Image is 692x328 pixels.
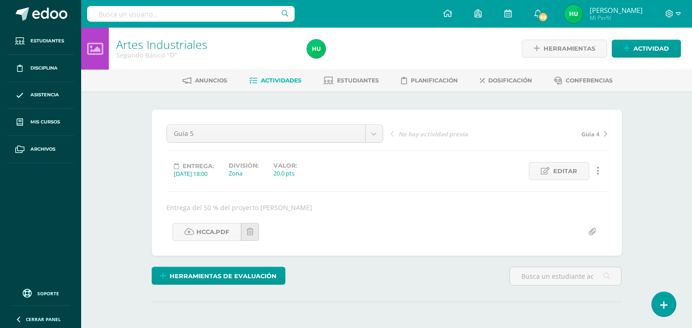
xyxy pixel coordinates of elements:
[30,91,59,99] span: Asistencia
[337,77,379,84] span: Estudiantes
[30,146,55,153] span: Archivos
[174,170,214,178] div: [DATE] 18:00
[612,40,681,58] a: Actividad
[87,6,295,22] input: Busca un usuario...
[554,73,613,88] a: Conferencias
[11,287,70,299] a: Soporte
[195,77,227,84] span: Anuncios
[401,73,458,88] a: Planificación
[261,77,302,84] span: Actividades
[249,73,302,88] a: Actividades
[411,77,458,84] span: Planificación
[553,163,577,180] span: Editar
[564,5,583,23] img: a65f7309e6ece7894f4d6d22d62da79f.png
[544,40,595,57] span: Herramientas
[170,268,277,285] span: Herramientas de evaluación
[273,162,297,169] label: Valor:
[30,64,58,72] span: Disciplina
[510,267,621,285] input: Busca un estudiante aquí...
[7,82,74,109] a: Asistencia
[183,163,214,170] span: Entrega:
[522,40,607,58] a: Herramientas
[30,37,64,45] span: Estudiantes
[30,118,60,126] span: Mis cursos
[398,130,468,138] span: No hay actividad previa
[229,169,259,177] div: Zona
[7,136,74,163] a: Archivos
[152,267,285,285] a: Herramientas de evaluación
[590,14,643,22] span: Mi Perfil
[480,73,532,88] a: Dosificación
[488,77,532,84] span: Dosificación
[566,77,613,84] span: Conferencias
[7,28,74,55] a: Estudiantes
[590,6,643,15] span: [PERSON_NAME]
[229,162,259,169] label: División:
[116,51,296,59] div: Segundo Básico 'D'
[37,290,59,297] span: Soporte
[7,55,74,82] a: Disciplina
[7,109,74,136] a: Mis cursos
[273,169,297,177] div: 20.0 pts
[26,316,61,322] span: Cerrar panel
[633,40,669,57] span: Actividad
[538,12,548,22] span: 69
[167,125,383,142] a: Guía 5
[581,130,599,138] span: Guía 4
[324,73,379,88] a: Estudiantes
[172,223,241,241] a: HCCA.pdf
[116,36,207,52] a: Artes Industriales
[183,73,227,88] a: Anuncios
[499,129,607,138] a: Guía 4
[174,125,358,142] span: Guía 5
[307,40,325,58] img: a65f7309e6ece7894f4d6d22d62da79f.png
[116,38,296,51] h1: Artes Industriales
[163,203,611,212] div: Entrega del 50 % del proyecto [PERSON_NAME]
